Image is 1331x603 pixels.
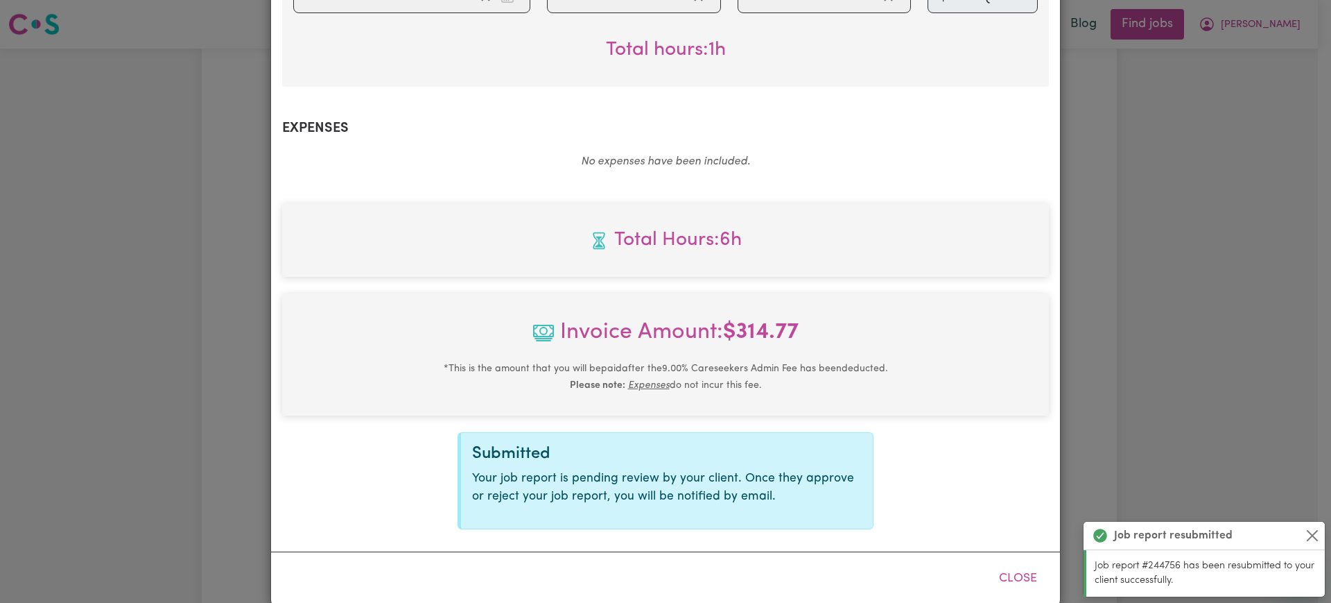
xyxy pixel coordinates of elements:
span: Total hours worked: 1 hour [606,40,726,60]
h2: Expenses [282,120,1049,137]
b: $ 314.77 [723,321,799,343]
b: Please note: [570,380,625,391]
p: Job report #244756 has been resubmitted to your client successfully. [1095,559,1316,588]
span: Total hours worked: 6 hours [293,226,1038,255]
p: Your job report is pending review by your client. Once they approve or reject your job report, yo... [472,470,862,507]
span: Submitted [472,445,550,462]
u: Expenses [628,380,670,391]
button: Close [1304,527,1321,544]
strong: Job report resubmitted [1114,527,1233,544]
small: This is the amount that you will be paid after the 9.00 % Careseekers Admin Fee has been deducted... [444,364,888,391]
em: No expenses have been included. [581,156,750,167]
span: Invoice Amount: [293,316,1038,360]
button: Close [987,563,1049,594]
